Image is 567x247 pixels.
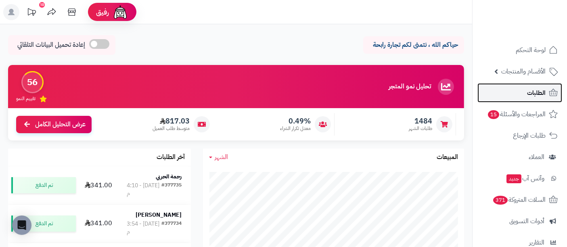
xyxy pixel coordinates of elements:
span: 371 [493,196,508,205]
span: 1484 [409,117,432,126]
span: 817.03 [153,117,190,126]
span: العملاء [529,151,544,163]
span: 0.49% [280,117,311,126]
div: #377734 [161,220,182,236]
div: تم الدفع [11,177,76,193]
span: طلبات الشهر [409,125,432,132]
span: تقييم النمو [16,95,36,102]
a: العملاء [477,147,562,167]
div: 10 [39,2,45,8]
div: [DATE] - 3:54 م [127,220,161,236]
span: 15 [488,110,499,119]
a: طلبات الإرجاع [477,126,562,145]
div: Open Intercom Messenger [12,216,31,235]
span: جديد [506,174,521,183]
img: logo-2.png [512,20,559,37]
span: أدوات التسويق [509,216,544,227]
h3: آخر الطلبات [157,154,185,161]
a: الشهر [209,153,228,162]
div: [DATE] - 4:10 م [127,182,161,198]
span: معدل تكرار الشراء [280,125,311,132]
a: وآتس آبجديد [477,169,562,188]
a: تحديثات المنصة [21,4,42,22]
span: المراجعات والأسئلة [487,109,546,120]
img: ai-face.png [112,4,128,20]
strong: [PERSON_NAME] [136,211,182,219]
span: الشهر [215,152,228,162]
span: الطلبات [527,87,546,98]
div: #377735 [161,182,182,198]
span: الأقسام والمنتجات [501,66,546,77]
strong: رحمة الحربي [156,172,182,181]
a: عرض التحليل الكامل [16,116,92,133]
span: السلات المتروكة [492,194,546,205]
td: 341.00 [79,205,117,243]
td: 341.00 [79,166,117,204]
span: لوحة التحكم [516,44,546,56]
span: عرض التحليل الكامل [35,120,86,129]
span: متوسط طلب العميل [153,125,190,132]
h3: المبيعات [437,154,458,161]
a: لوحة التحكم [477,40,562,60]
div: تم الدفع [11,216,76,232]
a: الطلبات [477,83,562,103]
a: أدوات التسويق [477,211,562,231]
h3: تحليل نمو المتجر [389,83,431,90]
span: إعادة تحميل البيانات التلقائي [17,40,85,50]
p: حياكم الله ، نتمنى لكم تجارة رابحة [369,40,458,50]
span: رفيق [96,7,109,17]
a: السلات المتروكة371 [477,190,562,209]
span: طلبات الإرجاع [513,130,546,141]
a: المراجعات والأسئلة15 [477,105,562,124]
span: وآتس آب [506,173,544,184]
